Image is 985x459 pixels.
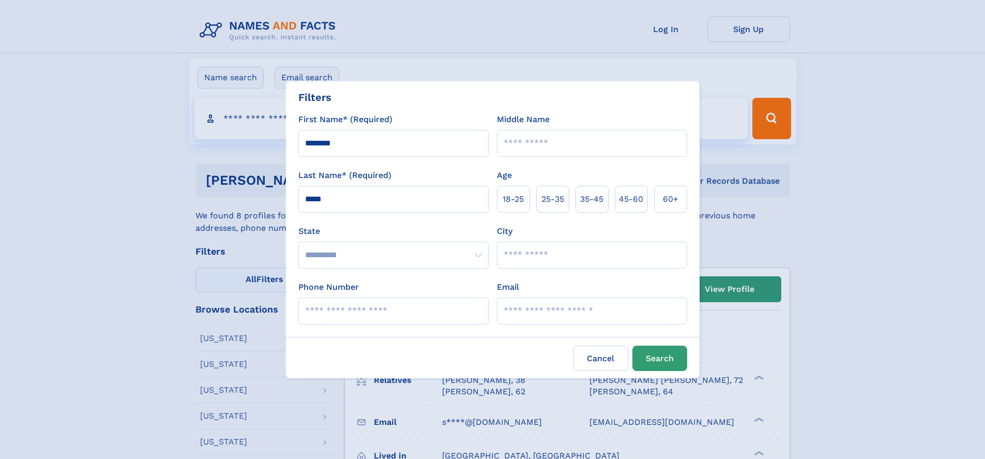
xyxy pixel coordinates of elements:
span: 18‑25 [503,193,524,205]
label: Phone Number [298,281,359,293]
label: Age [497,169,512,182]
label: City [497,225,512,238]
label: Cancel [573,346,628,371]
label: Last Name* (Required) [298,169,391,182]
label: Middle Name [497,113,550,126]
label: State [298,225,489,238]
span: 25‑35 [541,193,564,205]
label: Email [497,281,519,293]
span: 60+ [663,193,678,205]
span: 35‑45 [580,193,603,205]
div: Filters [298,90,331,105]
label: First Name* (Required) [298,113,392,126]
span: 45‑60 [619,193,643,205]
button: Search [632,346,687,371]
